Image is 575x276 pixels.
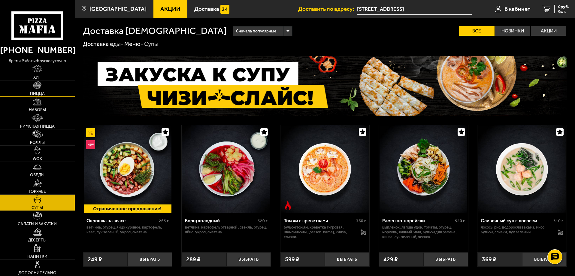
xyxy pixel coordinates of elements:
input: Ваш адрес доставки [357,4,472,15]
span: 0 руб. [558,5,569,9]
label: Все [459,26,495,36]
img: Акционный [86,128,95,137]
span: Обеды [30,173,44,177]
span: Роллы [30,141,45,145]
img: Сливочный суп с лососем [478,125,566,213]
a: Меню- [124,40,143,47]
span: Супы [32,206,43,210]
img: Борщ холодный [182,125,270,213]
a: АкционныйНовинкаОкрошка на квасе [83,125,172,213]
span: 249 ₽ [88,256,102,262]
div: Рамен по-корейски [382,218,453,223]
span: В кабинет [504,6,530,12]
a: Острое блюдоТом ям с креветками [280,125,370,213]
span: 310 г [553,218,563,223]
span: Хит [33,75,41,80]
span: Доставить по адресу: [298,6,357,12]
span: [GEOGRAPHIC_DATA] [89,6,147,12]
span: Напитки [27,254,47,259]
p: бульон том ям, креветка тигровая, шампиньоны, [PERSON_NAME], кинза, сливки. [284,225,355,239]
span: 429 ₽ [383,256,398,262]
span: 289 ₽ [186,256,201,262]
label: Акции [531,26,566,36]
label: Новинки [495,26,531,36]
div: Сливочный суп с лососем [481,218,552,223]
a: Доставка еды- [83,40,123,47]
span: Дополнительно [18,271,56,275]
h1: Доставка [DEMOGRAPHIC_DATA] [83,26,227,36]
span: 320 г [258,218,268,223]
a: Сливочный суп с лососем [477,125,567,213]
a: Борщ холодный [182,125,271,213]
span: 599 ₽ [285,256,299,262]
img: Новинка [86,140,95,149]
button: Выбрать [522,252,567,267]
div: Супы [144,40,159,48]
span: 369 ₽ [482,256,496,262]
p: ветчина, картофель отварной , свёкла, огурец, яйцо, укроп, сметана. [185,225,268,235]
p: цыпленок, лапша удон, томаты, огурец, морковь, яичный блин, бульон для рамена, кинза, лук зеленый... [382,225,465,239]
div: Том ям с креветками [284,218,355,223]
span: Римская пицца [20,124,55,129]
button: Выбрать [325,252,369,267]
span: Пицца [30,92,45,96]
button: Выбрать [128,252,172,267]
img: Окрошка на квасе [84,125,171,213]
img: Острое блюдо [283,201,292,210]
span: Доставка [194,6,219,12]
button: Выбрать [423,252,468,267]
span: WOK [33,157,42,161]
span: Акции [160,6,180,12]
span: Салаты и закуски [18,222,57,226]
p: лосось, рис, водоросли вакамэ, мисо бульон, сливки, лук зеленый. [481,225,552,235]
div: Борщ холодный [185,218,256,223]
span: Десерты [28,238,47,242]
span: Наборы [29,108,46,112]
img: 15daf4d41897b9f0e9f617042186c801.svg [220,5,229,14]
a: Рамен по-корейски [379,125,468,213]
span: 520 г [455,218,465,223]
img: Том ям с креветками [281,125,369,213]
span: Сначала популярные [236,26,276,37]
span: 360 г [356,218,366,223]
img: Рамен по-корейски [380,125,467,213]
p: ветчина, огурец, яйцо куриное, картофель, квас, лук зеленый, укроп, сметана. [86,225,169,235]
span: Горячее [29,190,46,194]
div: Окрошка на квасе [86,218,158,223]
span: 265 г [159,218,169,223]
button: Выбрать [226,252,271,267]
span: 0 шт. [558,10,569,13]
